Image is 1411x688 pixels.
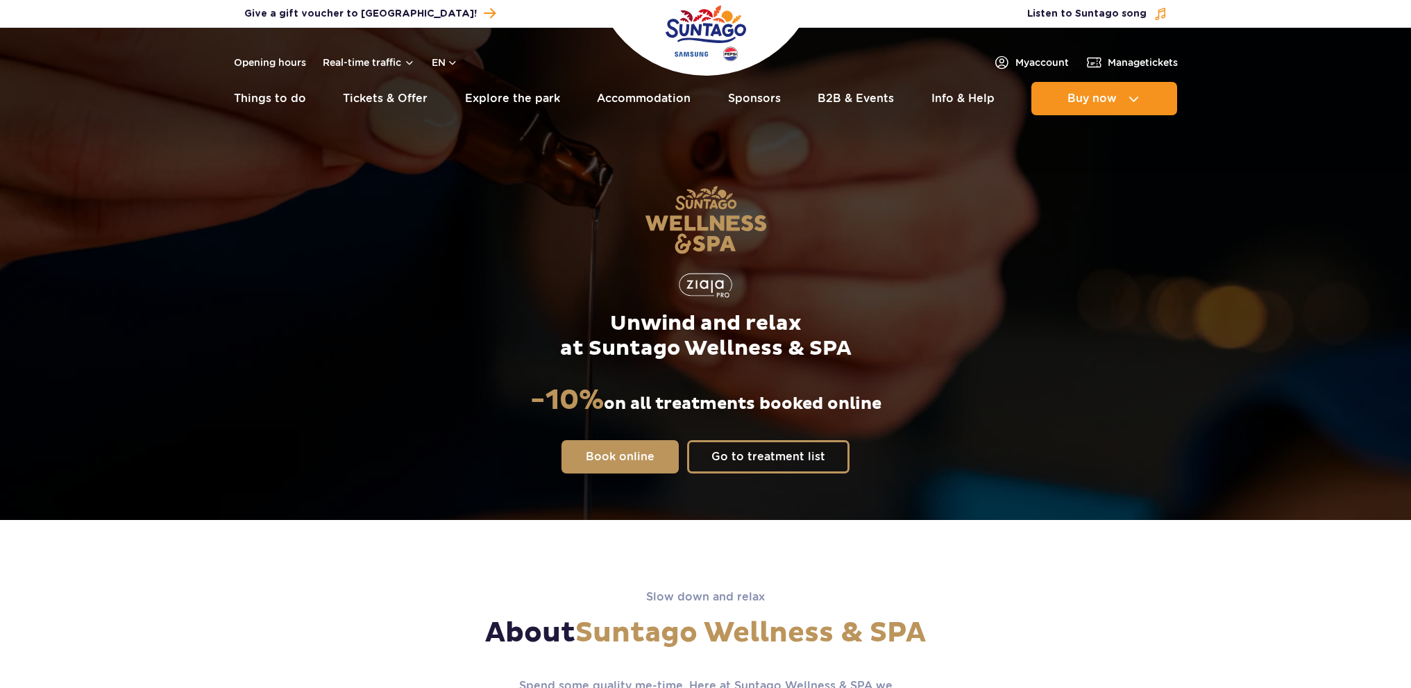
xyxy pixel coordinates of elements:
[560,311,852,361] p: Unwind and relax at Suntago Wellness & SPA
[234,56,306,69] a: Opening hours
[1108,56,1178,69] span: Manage tickets
[530,383,881,418] p: on all treatments booked online
[1067,92,1117,105] span: Buy now
[432,56,458,69] button: en
[244,7,477,21] span: Give a gift voucher to [GEOGRAPHIC_DATA]!
[465,82,560,115] a: Explore the park
[1027,7,1147,21] span: Listen to Suntago song
[687,440,850,473] a: Go to treatment list
[645,185,767,254] img: Suntago Wellness & SPA
[1027,7,1167,21] button: Listen to Suntago song
[561,440,679,473] a: Book online
[993,54,1069,71] a: Myaccount
[244,4,496,23] a: Give a gift voucher to [GEOGRAPHIC_DATA]!
[711,451,825,462] span: Go to treatment list
[343,82,428,115] a: Tickets & Offer
[234,82,306,115] a: Things to do
[575,616,926,651] span: Suntago Wellness & SPA
[597,82,691,115] a: Accommodation
[1085,54,1178,71] a: Managetickets
[299,616,1112,651] h1: About
[931,82,995,115] a: Info & Help
[323,57,415,68] button: Real-time traffic
[1015,56,1069,69] span: My account
[1031,82,1177,115] button: Buy now
[530,383,604,418] strong: -10%
[586,451,654,462] span: Book online
[646,590,765,603] span: Slow down and relax
[818,82,894,115] a: B2B & Events
[728,82,781,115] a: Sponsors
